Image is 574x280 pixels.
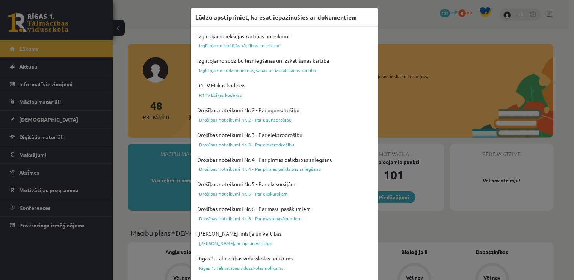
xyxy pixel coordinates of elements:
[195,115,373,124] a: Drošības noteikumi Nr. 2 - Par ugunsdrošību
[195,105,373,115] h4: Drošības noteikumi Nr. 2 - Par ugunsdrošību
[195,13,357,22] h3: Lūdzu apstipriniet, ka esat iepazinušies ar dokumentiem
[195,204,373,214] h4: Drošības noteikumi Nr. 6 - Par masu pasākumiem
[195,253,373,263] h4: Rīgas 1. Tālmācības vidusskolas nolikums
[195,140,373,149] a: Drošības noteikumi Nr. 3 - Par elektrodrošību
[195,80,373,90] h4: R1TV Ētikas kodekss
[195,155,373,165] h4: Drošības noteikumi Nr. 4 - Par pirmās palīdzības sniegšanu
[195,130,373,140] h4: Drošības noteikumi Nr. 3 - Par elektrodrošību
[195,214,373,223] a: Drošības noteikumi Nr. 6 - Par masu pasākumiem
[195,56,373,66] h4: Izglītojamo sūdzību iesniegšanas un izskatīšanas kārtība
[195,66,373,75] a: Izglītojamo sūdzību iesniegšanas un izskatīšanas kārtība
[195,164,373,173] a: Drošības noteikumi Nr. 4 - Par pirmās palīdzības sniegšanu
[195,189,373,198] a: Drošības noteikumi Nr. 5 - Par ekskursijām
[195,239,373,248] a: [PERSON_NAME], misija un vērtības
[195,41,373,50] a: Izglītojamo iekšējās kārtības noteikumi
[195,90,373,99] a: R1TV Ētikas kodekss
[195,263,373,272] a: Rīgas 1. Tālmācības vidusskolas nolikums
[195,179,373,189] h4: Drošības noteikumi Nr. 5 - Par ekskursijām
[195,229,373,239] h4: [PERSON_NAME], misija un vērtības
[195,31,373,41] h4: Izglītojamo iekšējās kārtības noteikumi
